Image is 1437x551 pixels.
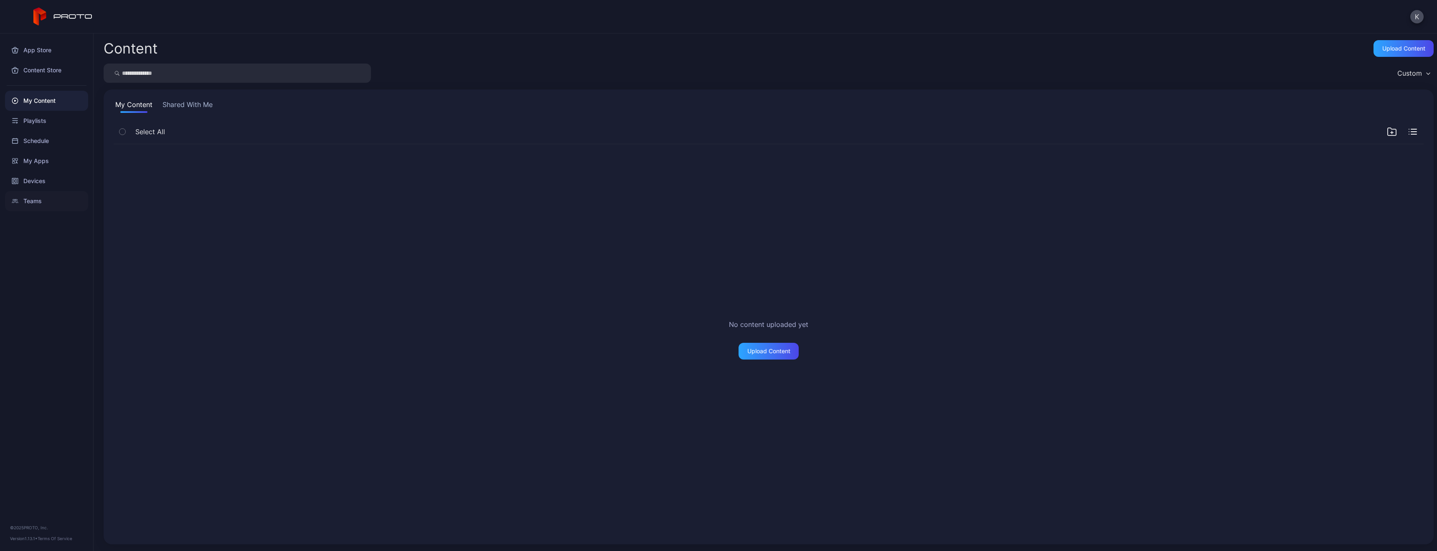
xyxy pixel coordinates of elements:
[1374,40,1434,57] button: Upload Content
[739,343,799,360] button: Upload Content
[1382,45,1425,52] div: Upload Content
[5,131,88,151] a: Schedule
[161,99,214,113] button: Shared With Me
[114,99,154,113] button: My Content
[5,40,88,60] a: App Store
[1397,69,1422,77] div: Custom
[729,319,808,329] h2: No content uploaded yet
[1393,64,1434,83] button: Custom
[5,60,88,80] a: Content Store
[5,171,88,191] a: Devices
[5,111,88,131] a: Playlists
[38,536,72,541] a: Terms Of Service
[10,524,83,531] div: © 2025 PROTO, Inc.
[5,91,88,111] a: My Content
[747,348,790,355] div: Upload Content
[10,536,38,541] span: Version 1.13.1 •
[104,41,157,56] div: Content
[1410,10,1424,23] button: K
[135,127,165,137] span: Select All
[5,191,88,211] a: Teams
[5,151,88,171] a: My Apps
